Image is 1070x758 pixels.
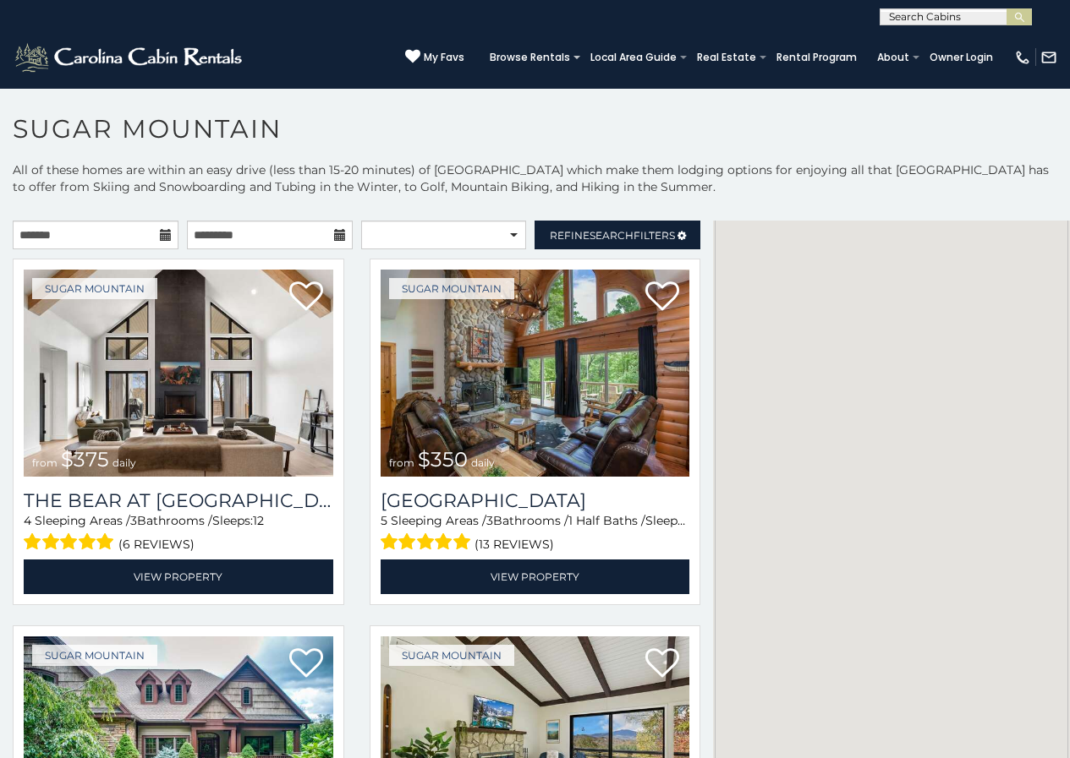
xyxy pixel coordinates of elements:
[1040,49,1057,66] img: mail-regular-white.png
[921,46,1001,69] a: Owner Login
[535,221,700,249] a: RefineSearchFilters
[381,270,690,477] img: Grouse Moor Lodge
[389,278,514,299] a: Sugar Mountain
[486,513,493,528] span: 3
[1014,49,1031,66] img: phone-regular-white.png
[112,456,136,469] span: daily
[381,489,690,512] a: [GEOGRAPHIC_DATA]
[61,447,109,472] span: $375
[582,46,685,69] a: Local Area Guide
[24,270,333,477] a: The Bear At Sugar Mountain from $375 daily
[381,559,690,594] a: View Property
[32,456,58,469] span: from
[686,513,697,528] span: 12
[424,50,464,65] span: My Favs
[471,456,495,469] span: daily
[289,280,323,315] a: Add to favorites
[32,278,157,299] a: Sugar Mountain
[130,513,137,528] span: 3
[24,270,333,477] img: The Bear At Sugar Mountain
[481,46,579,69] a: Browse Rentals
[381,512,690,555] div: Sleeping Areas / Bathrooms / Sleeps:
[645,280,679,315] a: Add to favorites
[389,456,414,469] span: from
[381,270,690,477] a: Grouse Moor Lodge from $350 daily
[689,46,765,69] a: Real Estate
[768,46,865,69] a: Rental Program
[550,229,675,242] span: Refine Filters
[24,559,333,594] a: View Property
[32,645,157,666] a: Sugar Mountain
[24,513,31,528] span: 4
[118,533,195,555] span: (6 reviews)
[568,513,645,528] span: 1 Half Baths /
[381,513,387,528] span: 5
[24,489,333,512] a: The Bear At [GEOGRAPHIC_DATA]
[289,646,323,682] a: Add to favorites
[475,533,554,555] span: (13 reviews)
[24,489,333,512] h3: The Bear At Sugar Mountain
[13,41,247,74] img: White-1-2.png
[381,489,690,512] h3: Grouse Moor Lodge
[24,512,333,555] div: Sleeping Areas / Bathrooms / Sleeps:
[645,646,679,682] a: Add to favorites
[418,447,468,472] span: $350
[253,513,264,528] span: 12
[389,645,514,666] a: Sugar Mountain
[590,229,634,242] span: Search
[869,46,918,69] a: About
[405,49,464,66] a: My Favs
